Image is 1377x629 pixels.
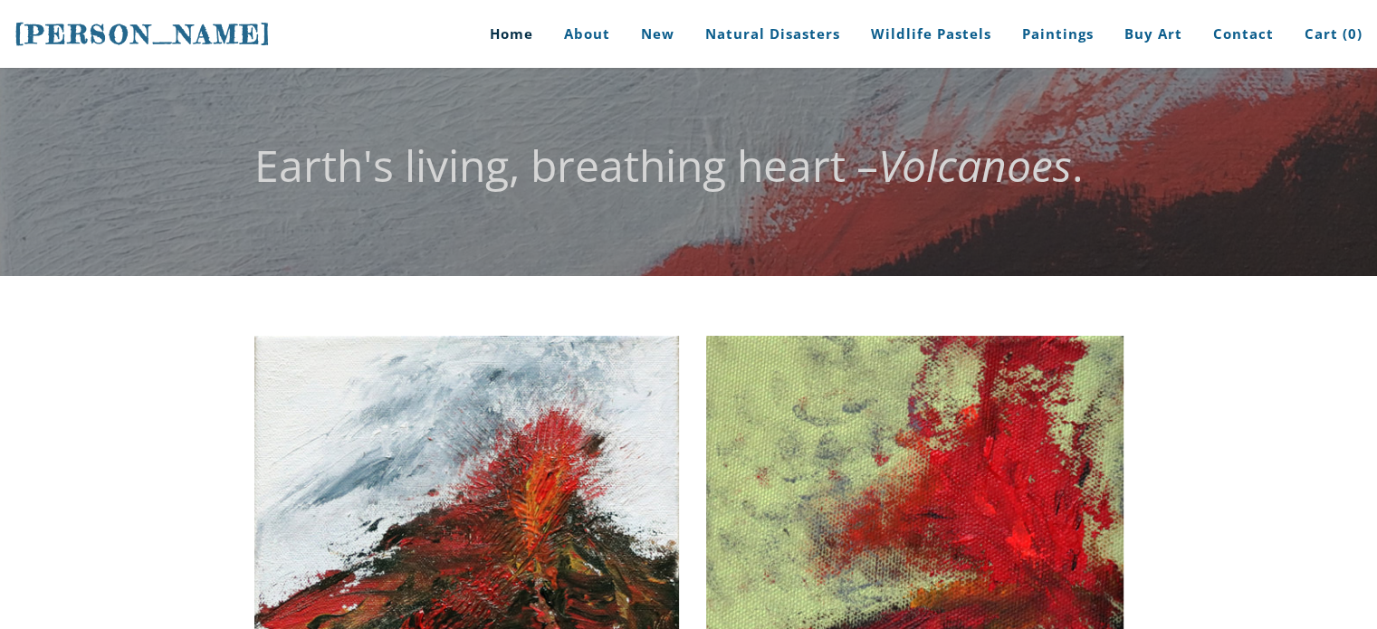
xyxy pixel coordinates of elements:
[1348,24,1357,43] span: 0
[254,136,1084,195] font: Earth's living, breathing heart – .
[14,19,272,50] span: [PERSON_NAME]
[878,136,1072,195] em: Volcanoes
[14,17,272,52] a: [PERSON_NAME]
